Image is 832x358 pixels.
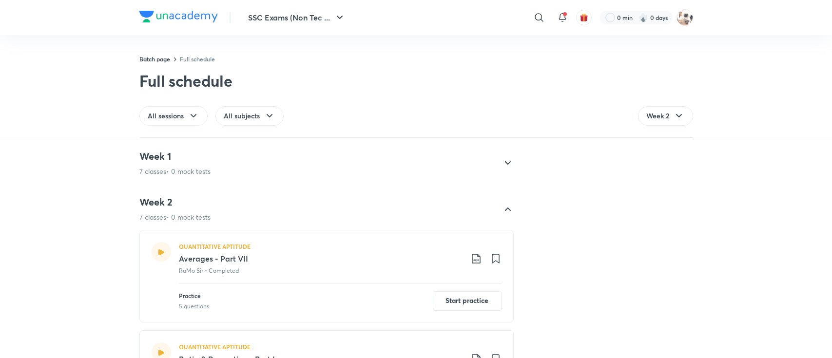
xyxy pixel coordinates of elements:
[179,342,251,351] h5: QUANTITATIVE APTITUDE
[576,10,592,25] button: avatar
[179,266,239,275] p: RaMo Sir • Completed
[139,11,218,22] img: Company Logo
[646,111,669,121] span: Week 2
[139,230,514,322] a: QUANTITATIVE APTITUDEAverages - Part VIIRaMo Sir • CompletedPractice5 questionsStart practice
[139,71,232,91] div: Full schedule
[179,302,209,311] div: 5 questions
[139,196,211,208] h4: Week 2
[180,55,215,63] a: Full schedule
[179,291,209,300] p: Practice
[179,242,251,251] h5: QUANTITATIVE APTITUDE
[580,13,588,22] img: avatar
[132,196,514,222] div: Week 27 classes• 0 mock tests
[139,55,170,63] a: Batch page
[433,291,502,311] button: Start practice
[139,11,218,25] a: Company Logo
[139,150,211,163] h4: Week 1
[132,150,514,176] div: Week 17 classes• 0 mock tests
[242,8,351,27] button: SSC Exams (Non Tec ...
[677,9,693,26] img: Pragya Singh
[148,111,184,121] span: All sessions
[639,13,648,22] img: streak
[139,167,211,176] p: 7 classes • 0 mock tests
[224,111,260,121] span: All subjects
[179,253,463,264] h3: Averages - Part VII
[139,212,211,222] p: 7 classes • 0 mock tests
